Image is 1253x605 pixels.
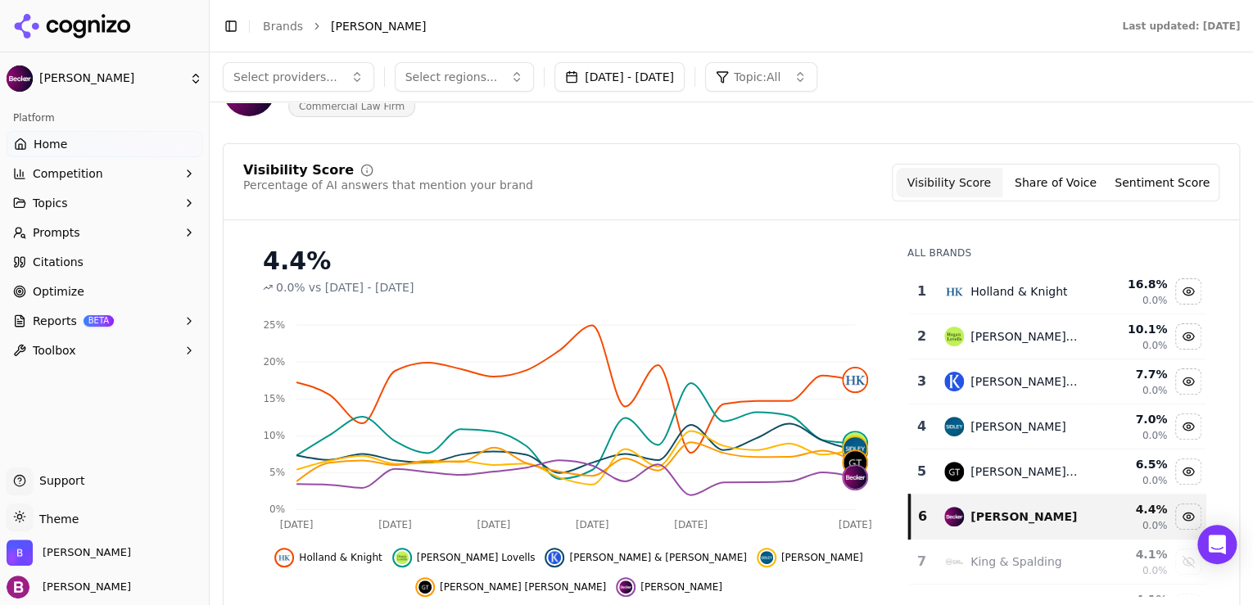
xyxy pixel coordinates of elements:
span: Theme [33,512,79,526]
button: Hide sidley austin data [757,548,863,567]
button: Sentiment Score [1109,168,1215,197]
button: Hide greenberg traurig data [415,577,606,597]
a: Optimize [7,278,202,305]
span: vs [DATE] - [DATE] [309,279,414,296]
div: 1 [916,282,928,301]
span: Commercial Law Firm [288,96,415,117]
img: holland & knight [278,551,291,564]
span: Optimize [33,283,84,300]
div: Holland & Knight [970,283,1067,300]
tspan: 15% [263,393,285,404]
img: holland & knight [844,368,866,391]
div: [PERSON_NAME] [970,508,1077,525]
div: 7.0 % [1092,411,1167,427]
img: becker [844,466,866,489]
div: 16.8 % [1092,276,1167,292]
span: Support [33,472,84,489]
img: hogan lovells [844,432,866,455]
button: Open organization switcher [7,540,131,566]
div: 4.4% [263,246,875,276]
nav: breadcrumb [263,18,1089,34]
span: [PERSON_NAME] [39,71,183,86]
div: 7 [916,552,928,571]
button: Share of Voice [1002,168,1109,197]
span: 0.0% [1142,429,1168,442]
tspan: 0% [269,503,285,515]
div: 4 [916,417,928,436]
img: king & spalding [944,552,964,571]
tspan: [DATE] [576,519,609,531]
span: Topics [33,195,68,211]
img: hogan lovells [396,551,409,564]
span: Home [34,136,67,152]
span: 0.0% [1142,384,1168,397]
tspan: [DATE] [280,519,314,531]
div: Percentage of AI answers that mention your brand [243,177,533,193]
div: [PERSON_NAME] Lovells [970,328,1079,345]
span: Topic: All [734,69,780,85]
div: King & Spalding [970,553,1061,570]
div: 6 [917,507,928,526]
span: 0.0% [1142,474,1168,487]
span: Prompts [33,224,80,241]
span: [PERSON_NAME] [36,580,131,594]
button: Hide kirkland & ellis data [545,548,746,567]
img: holland & knight [944,282,964,301]
button: Hide hogan lovells data [1175,323,1201,350]
span: [PERSON_NAME] Lovells [417,551,536,564]
div: 7.7 % [1092,366,1167,382]
img: kirkland & ellis [548,551,561,564]
button: Topics [7,190,202,216]
tspan: 25% [263,319,285,331]
span: [PERSON_NAME] [640,580,722,594]
button: Hide becker data [616,577,722,597]
img: Becker [7,65,33,92]
a: Brands [263,20,303,33]
span: Toolbox [33,342,76,359]
span: Select providers... [233,69,337,85]
tr: 7king & spaldingKing & Spalding4.1%0.0%Show king & spalding data [909,540,1206,585]
img: sidley austin [944,417,964,436]
img: Becker [7,540,33,566]
div: [PERSON_NAME] [970,418,1065,435]
img: sidley austin [844,437,866,460]
button: Prompts [7,219,202,246]
button: Show king & spalding data [1175,549,1201,575]
div: 3 [916,372,928,391]
span: 0.0% [1142,564,1168,577]
img: sidley austin [760,551,773,564]
tspan: 20% [263,356,285,368]
button: Open user button [7,576,131,598]
img: becker [944,507,964,526]
div: [PERSON_NAME] & [PERSON_NAME] [970,373,1079,390]
div: 4.4 % [1092,501,1167,517]
button: Hide holland & knight data [1175,278,1201,305]
img: becker [619,580,632,594]
a: Citations [7,249,202,275]
span: [PERSON_NAME] & [PERSON_NAME] [569,551,746,564]
tspan: [DATE] [674,519,708,531]
button: [DATE] - [DATE] [554,62,685,92]
span: 0.0% [276,279,305,296]
span: 0.0% [1142,294,1168,307]
img: hogan lovells [944,327,964,346]
tr: 2hogan lovells[PERSON_NAME] Lovells10.1%0.0%Hide hogan lovells data [909,314,1206,359]
tspan: [DATE] [839,519,872,531]
button: Toolbox [7,337,202,363]
div: Visibility Score [243,164,354,177]
tspan: [DATE] [378,519,412,531]
div: 5 [916,462,928,481]
div: 10.1 % [1092,321,1167,337]
button: Visibility Score [896,168,1002,197]
span: [PERSON_NAME] [331,18,426,34]
div: All Brands [907,246,1206,260]
a: Home [7,131,202,157]
img: greenberg traurig [418,580,432,594]
img: Becker [7,576,29,598]
div: Last updated: [DATE] [1122,20,1240,33]
button: Hide sidley austin data [1175,413,1201,440]
span: Citations [33,254,84,270]
tspan: 10% [263,430,285,441]
button: Hide holland & knight data [274,548,382,567]
div: Platform [7,105,202,131]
